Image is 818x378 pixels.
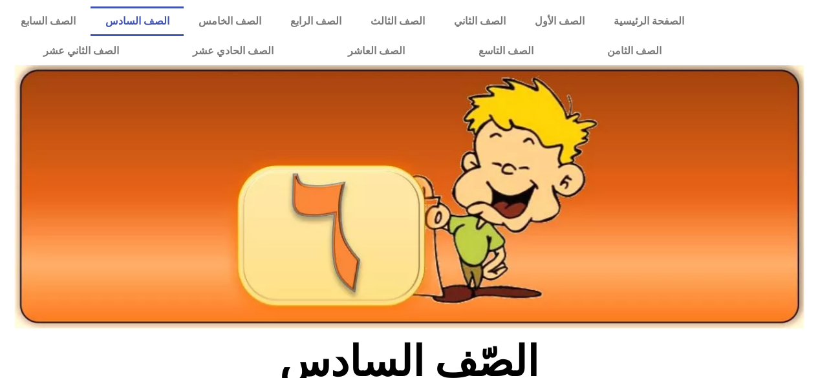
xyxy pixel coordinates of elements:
[356,6,439,36] a: الصف الثالث
[91,6,184,36] a: الصف السادس
[184,6,275,36] a: الصف الخامس
[275,6,356,36] a: الصف الرابع
[6,6,91,36] a: الصف السابع
[439,6,520,36] a: الصف الثاني
[570,36,698,66] a: الصف الثامن
[311,36,442,66] a: الصف العاشر
[599,6,698,36] a: الصفحة الرئيسية
[442,36,570,66] a: الصف التاسع
[520,6,599,36] a: الصف الأول
[6,36,156,66] a: الصف الثاني عشر
[156,36,310,66] a: الصف الحادي عشر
